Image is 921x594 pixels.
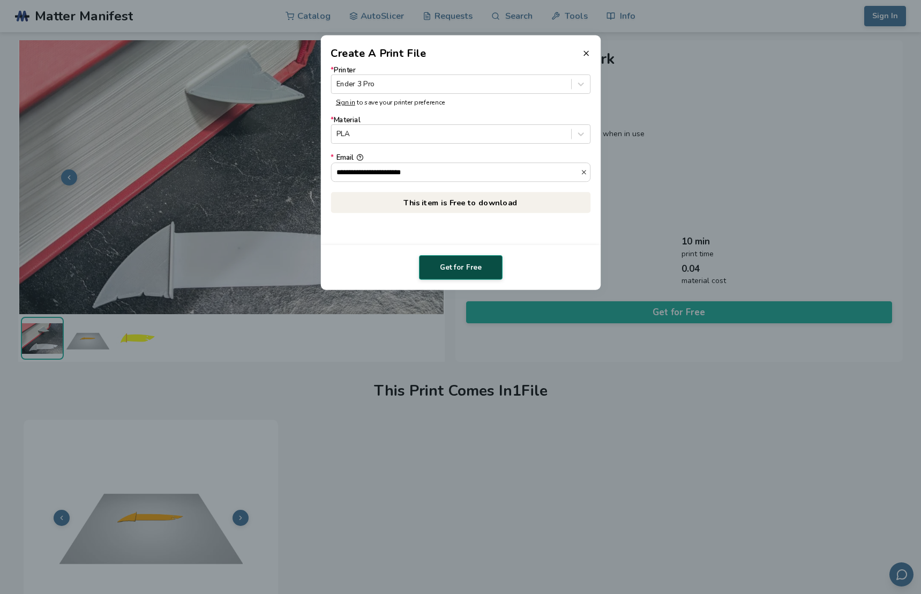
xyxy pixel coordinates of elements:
[331,163,580,181] input: *Email
[331,66,590,93] label: Printer
[336,99,586,106] p: to save your printer preference
[331,192,590,213] p: This item is Free to download
[331,154,590,162] div: Email
[419,255,503,280] button: Get for Free
[331,116,590,144] label: Material
[580,168,590,175] button: *Email
[331,46,426,61] h2: Create A Print File
[336,130,339,138] input: *MaterialPLA
[356,154,363,161] button: *Email
[336,98,355,106] a: Sign in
